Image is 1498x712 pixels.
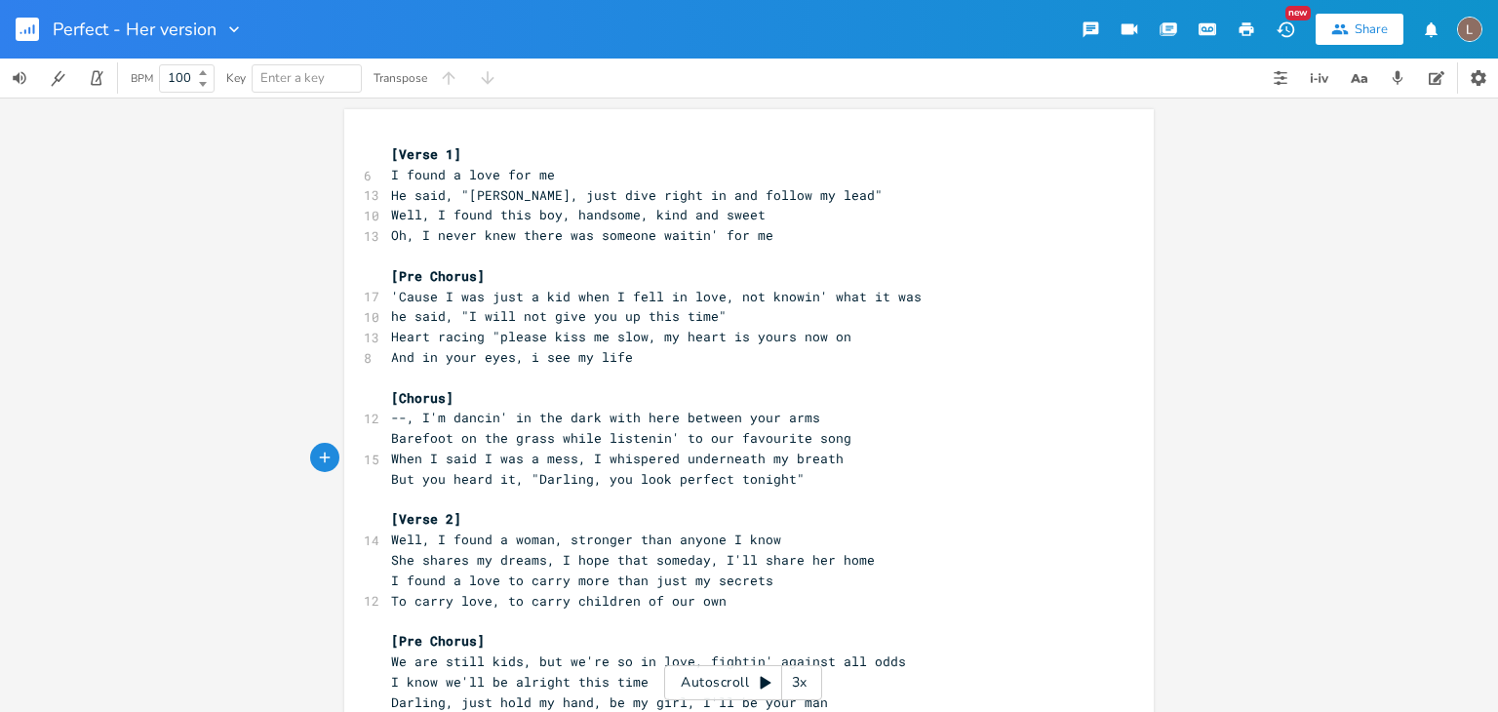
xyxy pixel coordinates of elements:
span: Barefoot on the grass while listenin' to our favourite song [391,429,851,447]
span: [Pre Chorus] [391,632,485,650]
span: I found a love for me [391,166,555,183]
span: He said, "[PERSON_NAME], just dive right in and follow my lead" [391,186,883,204]
span: 'Cause I was just a kid when I fell in love, not knowin' what it was [391,288,922,305]
span: She shares my dreams, I hope that someday, I'll share her home [391,551,875,569]
div: New [1285,6,1311,20]
span: --, I'm dancin' in the dark with here between your arms [391,409,820,426]
div: BPM [131,73,153,84]
span: [Pre Chorus] [391,267,485,285]
button: New [1266,12,1305,47]
span: Enter a key [260,69,325,87]
span: [Verse 2] [391,510,461,528]
span: Well, I found a woman, stronger than anyone I know [391,531,781,548]
span: Perfect - Her version [53,20,217,38]
button: Share [1316,14,1403,45]
span: [Chorus] [391,389,453,407]
span: And in your eyes, i see my life [391,348,633,366]
div: Autoscroll [664,665,822,700]
span: To carry love, to carry children of our own [391,592,727,610]
span: Oh, I never knew there was someone waitin' for me [391,226,773,244]
span: Heart racing "please kiss me slow, my heart is yours now on [391,328,851,345]
span: I know we'll be alright this time [391,673,649,691]
span: he said, "I will not give you up this time" [391,307,727,325]
span: Darling, just hold my hand, be my girl, I'll be your man [391,693,828,711]
span: I found a love to carry more than just my secrets [391,572,773,589]
span: But you heard it, "Darling, you look perfect tonight" [391,470,805,488]
span: Well, I found this boy, handsome, kind and sweet [391,206,766,223]
div: Share [1355,20,1388,38]
span: [Verse 1] [391,145,461,163]
div: Key [226,72,246,84]
span: We are still kids, but we're so in love, fightin' against all odds [391,653,906,670]
div: Transpose [374,72,427,84]
img: Ellebug [1457,17,1482,42]
span: When I said I was a mess, I whispered underneath my breath [391,450,844,467]
div: 3x [782,665,817,700]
